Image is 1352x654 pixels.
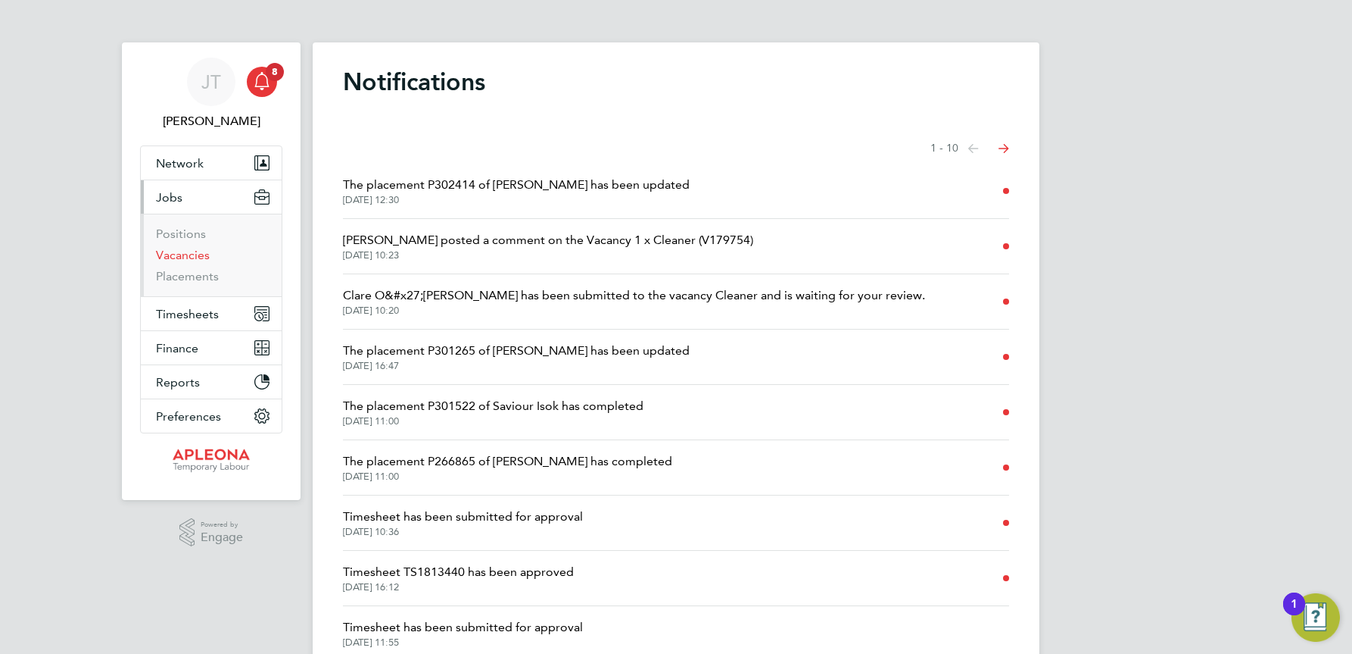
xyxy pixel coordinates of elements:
[343,67,1009,97] h1: Notifications
[343,618,583,649] a: Timesheet has been submitted for approval[DATE] 11:55
[1291,604,1297,624] div: 1
[343,526,583,538] span: [DATE] 10:36
[140,58,282,130] a: JT[PERSON_NAME]
[343,508,583,538] a: Timesheet has been submitted for approval[DATE] 10:36
[343,415,643,427] span: [DATE] 11:00
[343,397,643,415] span: The placement P301522 of Saviour Isok has completed
[173,449,250,473] img: apleona-logo-retina.png
[343,194,690,206] span: [DATE] 12:30
[343,508,583,526] span: Timesheet has been submitted for approval
[343,360,690,372] span: [DATE] 16:47
[141,180,282,214] button: Jobs
[141,331,282,365] button: Finance
[266,63,284,81] span: 8
[201,72,221,92] span: JT
[156,307,219,321] span: Timesheets
[343,249,753,261] span: [DATE] 10:23
[1291,593,1340,642] button: Open Resource Center, 1 new notification
[343,305,925,317] span: [DATE] 10:20
[179,518,244,547] a: Powered byEngage
[343,637,583,649] span: [DATE] 11:55
[156,269,219,283] a: Placements
[930,133,1009,164] nav: Select page of notifications list
[156,190,182,205] span: Jobs
[122,42,301,500] nav: Main navigation
[343,581,574,593] span: [DATE] 16:12
[156,156,204,171] span: Network
[141,214,282,296] div: Jobs
[343,231,753,261] a: [PERSON_NAME] posted a comment on the Vacancy 1 x Cleaner (V179754)[DATE] 10:23
[343,452,672,483] a: The placement P266865 of [PERSON_NAME] has completed[DATE] 11:00
[930,141,958,156] span: 1 - 10
[343,471,672,483] span: [DATE] 11:00
[343,563,574,593] a: Timesheet TS1813440 has been approved[DATE] 16:12
[343,286,925,305] span: Clare O&#x27;[PERSON_NAME] has been submitted to the vacancy Cleaner and is waiting for your review.
[343,618,583,637] span: Timesheet has been submitted for approval
[343,176,690,206] a: The placement P302414 of [PERSON_NAME] has been updated[DATE] 12:30
[156,375,200,390] span: Reports
[343,452,672,471] span: The placement P266865 of [PERSON_NAME] has completed
[247,58,277,106] a: 8
[343,342,690,360] span: The placement P301265 of [PERSON_NAME] has been updated
[141,297,282,330] button: Timesheets
[156,341,198,355] span: Finance
[201,518,243,531] span: Powered by
[343,176,690,194] span: The placement P302414 of [PERSON_NAME] has been updated
[156,248,210,262] a: Vacancies
[141,365,282,399] button: Reports
[343,286,925,317] a: Clare O&#x27;[PERSON_NAME] has been submitted to the vacancy Cleaner and is waiting for your revi...
[343,397,643,427] a: The placement P301522 of Saviour Isok has completed[DATE] 11:00
[156,227,206,241] a: Positions
[140,112,282,130] span: Julie Tante
[343,231,753,249] span: [PERSON_NAME] posted a comment on the Vacancy 1 x Cleaner (V179754)
[343,342,690,372] a: The placement P301265 of [PERSON_NAME] has been updated[DATE] 16:47
[140,449,282,473] a: Go to home page
[141,399,282,433] button: Preferences
[141,146,282,180] button: Network
[156,409,221,424] span: Preferences
[201,531,243,544] span: Engage
[343,563,574,581] span: Timesheet TS1813440 has been approved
